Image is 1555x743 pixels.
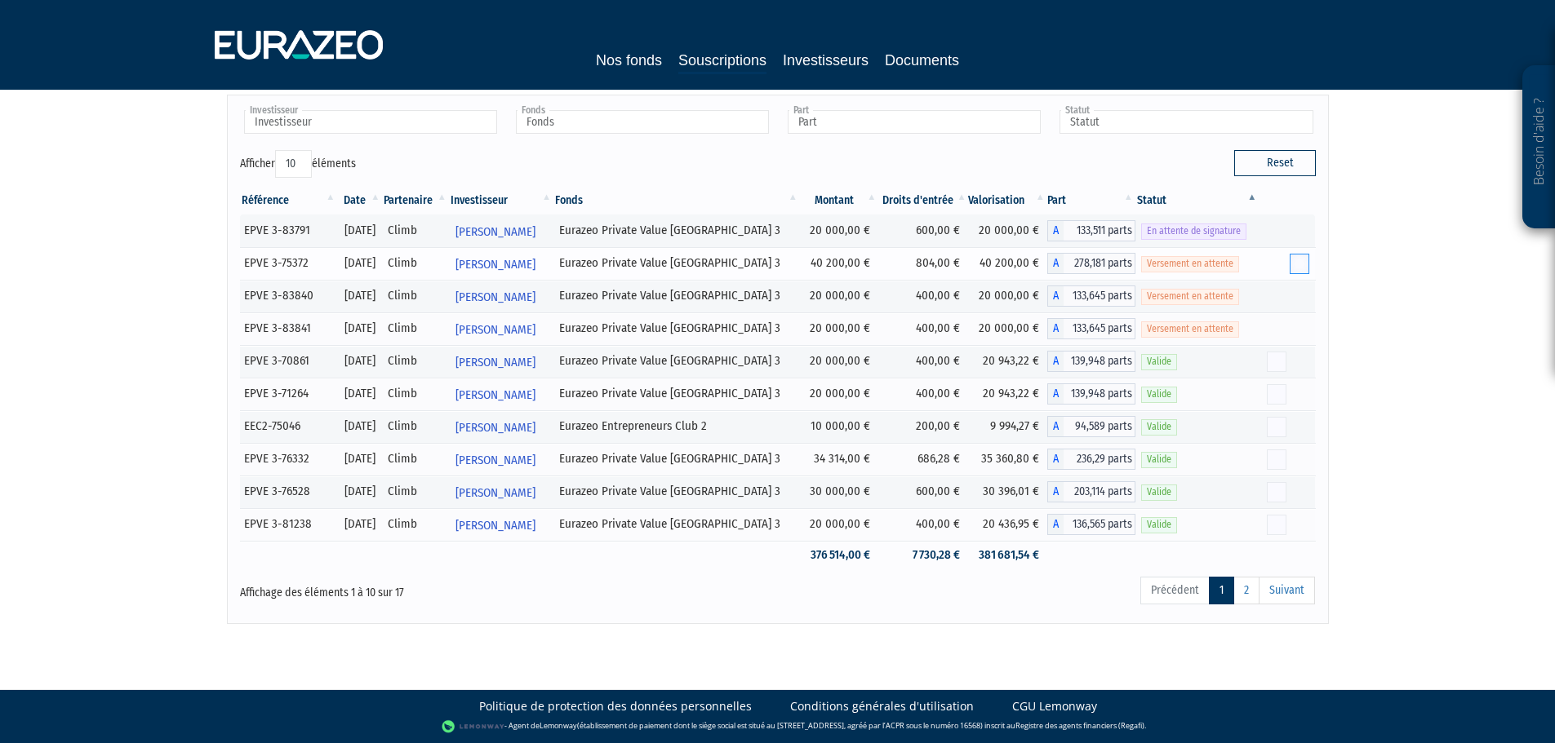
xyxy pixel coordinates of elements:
[382,345,449,378] td: Climb
[559,352,794,369] div: Eurazeo Private Value [GEOGRAPHIC_DATA] 3
[244,418,332,435] div: EEC2-75046
[968,508,1046,541] td: 20 436,95 €
[16,719,1539,735] div: - Agent de (établissement de paiement dont le siège social est situé au [STREET_ADDRESS], agréé p...
[878,443,968,475] td: 686,28 €
[541,380,547,410] i: Voir l'investisseur
[275,150,312,178] select: Afficheréléments
[449,378,553,410] a: [PERSON_NAME]
[343,320,376,337] div: [DATE]
[800,443,878,475] td: 34 314,00 €
[1064,351,1135,372] span: 139,948 parts
[541,478,547,508] i: Voir l'investisseur
[1141,452,1177,467] span: Valide
[244,515,332,533] div: EPVE 3-81238
[382,378,449,410] td: Climb
[559,254,794,272] div: Eurazeo Private Value [GEOGRAPHIC_DATA] 3
[968,214,1046,247] td: 20 000,00 €
[1141,387,1177,402] span: Valide
[479,698,752,714] a: Politique de protection des données personnelles
[455,282,535,312] span: [PERSON_NAME]
[559,385,794,402] div: Eurazeo Private Value [GEOGRAPHIC_DATA] 3
[878,280,968,312] td: 400,00 €
[455,445,535,475] span: [PERSON_NAME]
[382,214,449,247] td: Climb
[541,282,547,312] i: Voir l'investisseur
[968,345,1046,378] td: 20 943,22 €
[878,187,968,214] th: Droits d'entrée: activer pour trier la colonne par ordre croissant
[313,454,322,464] i: [Français] Personne physique
[968,443,1046,475] td: 35 360,80 €
[449,214,553,247] a: [PERSON_NAME]
[240,187,338,214] th: Référence : activer pour trier la colonne par ordre croissant
[215,30,383,60] img: 1732889491-logotype_eurazeo_blanc_rvb.png
[382,410,449,443] td: Climb
[1141,256,1239,272] span: Versement en attente
[343,515,376,533] div: [DATE]
[449,312,553,345] a: [PERSON_NAME]
[343,483,376,500] div: [DATE]
[968,280,1046,312] td: 20 000,00 €
[1047,481,1135,502] div: A - Eurazeo Private Value Europe 3
[343,287,376,304] div: [DATE]
[1047,253,1135,274] div: A - Eurazeo Private Value Europe 3
[968,247,1046,280] td: 40 200,00 €
[968,312,1046,345] td: 20 000,00 €
[1064,514,1135,535] span: 136,565 parts
[1064,481,1135,502] span: 203,114 parts
[442,719,504,735] img: logo-lemonway.png
[1047,383,1064,405] span: A
[1141,289,1239,304] span: Versement en attente
[313,259,322,268] i: [Français] Personne physique
[382,475,449,508] td: Climb
[1234,150,1316,176] button: Reset
[678,49,766,74] a: Souscriptions
[559,483,794,500] div: Eurazeo Private Value [GEOGRAPHIC_DATA] 3
[455,380,535,410] span: [PERSON_NAME]
[596,49,662,72] a: Nos fonds
[1047,285,1135,307] div: A - Eurazeo Private Value Europe 3
[314,487,323,497] i: [Français] Personne physique
[885,49,959,72] a: Documents
[244,254,332,272] div: EPVE 3-75372
[541,315,547,345] i: Voir l'investisseur
[343,385,376,402] div: [DATE]
[244,385,332,402] div: EPVE 3-71264
[1141,484,1177,500] span: Valide
[382,508,449,541] td: Climb
[1530,74,1548,221] p: Besoin d'aide ?
[541,445,547,475] i: Voir l'investisseur
[968,541,1046,569] td: 381 681,54 €
[244,352,332,369] div: EPVE 3-70861
[800,214,878,247] td: 20 000,00 €
[455,315,535,345] span: [PERSON_NAME]
[244,320,332,337] div: EPVE 3-83841
[313,356,322,366] i: [Français] Personne physique
[541,217,547,247] i: Voir l'investisseur
[1047,318,1064,339] span: A
[1047,187,1135,214] th: Part: activer pour trier la colonne par ordre croissant
[1047,351,1064,372] span: A
[1047,220,1135,241] div: A - Eurazeo Private Value Europe 3
[559,320,794,337] div: Eurazeo Private Value [GEOGRAPHIC_DATA] 3
[878,345,968,378] td: 400,00 €
[541,250,547,280] i: Voir l'investisseur
[1209,577,1234,604] a: 1
[800,410,878,443] td: 10 000,00 €
[878,410,968,443] td: 200,00 €
[449,475,553,508] a: [PERSON_NAME]
[559,418,794,435] div: Eurazeo Entrepreneurs Club 2
[540,720,577,731] a: Lemonway
[1047,285,1064,307] span: A
[783,49,869,72] a: Investisseurs
[968,475,1046,508] td: 30 396,01 €
[800,247,878,280] td: 40 200,00 €
[449,247,553,280] a: [PERSON_NAME]
[800,508,878,541] td: 20 000,00 €
[1047,318,1135,339] div: A - Eurazeo Private Value Europe 3
[343,352,376,369] div: [DATE]
[343,254,376,272] div: [DATE]
[553,187,800,214] th: Fonds: activer pour trier la colonne par ordre croissant
[1047,383,1135,405] div: A - Eurazeo Private Value Europe 3
[878,214,968,247] td: 600,00 €
[878,378,968,410] td: 400,00 €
